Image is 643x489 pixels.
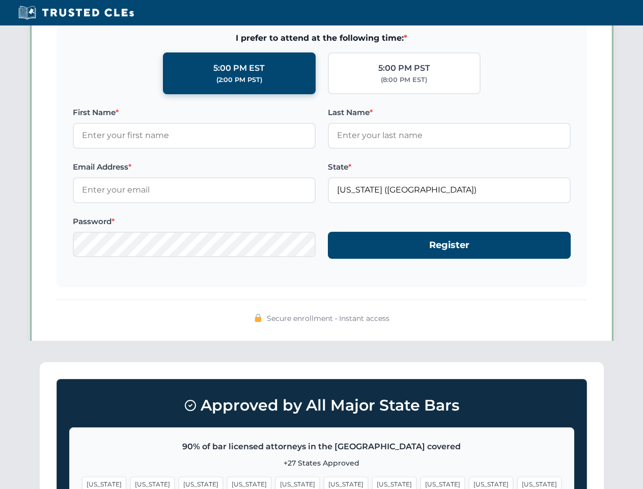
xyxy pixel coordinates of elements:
[73,161,316,173] label: Email Address
[328,177,571,203] input: Florida (FL)
[381,75,427,85] div: (8:00 PM EST)
[82,440,562,453] p: 90% of bar licensed attorneys in the [GEOGRAPHIC_DATA] covered
[15,5,137,20] img: Trusted CLEs
[73,215,316,228] label: Password
[73,177,316,203] input: Enter your email
[328,161,571,173] label: State
[254,314,262,322] img: 🔒
[73,106,316,119] label: First Name
[69,392,574,419] h3: Approved by All Major State Bars
[328,106,571,119] label: Last Name
[73,123,316,148] input: Enter your first name
[82,457,562,469] p: +27 States Approved
[378,62,430,75] div: 5:00 PM PST
[328,123,571,148] input: Enter your last name
[267,313,389,324] span: Secure enrollment • Instant access
[213,62,265,75] div: 5:00 PM EST
[216,75,262,85] div: (2:00 PM PST)
[73,32,571,45] span: I prefer to attend at the following time:
[328,232,571,259] button: Register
